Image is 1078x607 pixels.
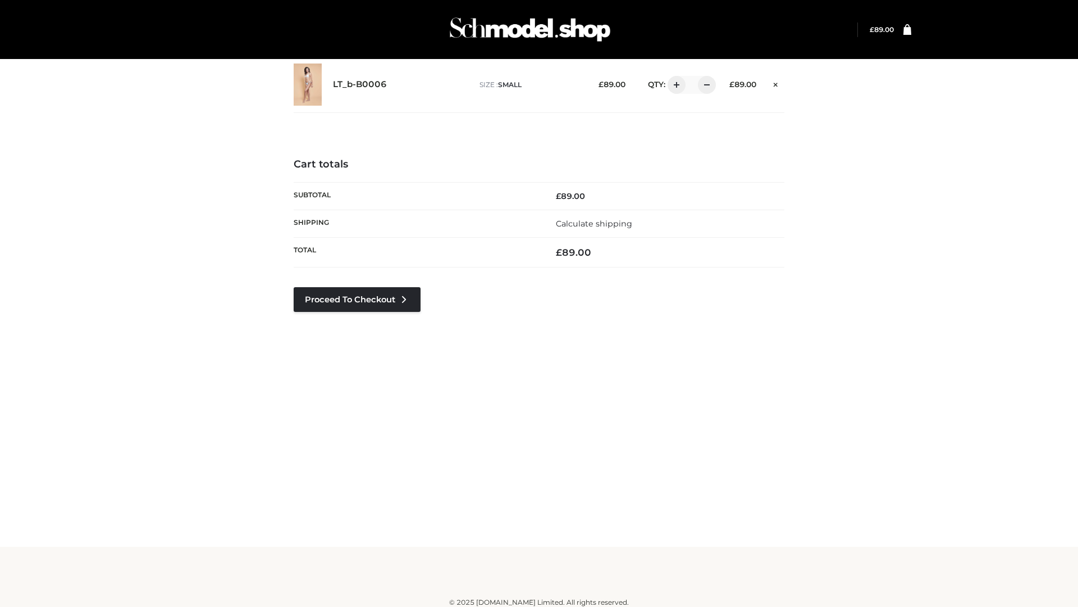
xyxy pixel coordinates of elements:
a: £89.00 [870,25,894,34]
span: £ [556,247,562,258]
a: Calculate shipping [556,219,632,229]
th: Shipping [294,210,539,237]
span: £ [556,191,561,201]
span: £ [599,80,604,89]
bdi: 89.00 [729,80,756,89]
a: LT_b-B0006 [333,79,387,90]
p: size : [479,80,581,90]
span: £ [729,80,734,89]
bdi: 89.00 [556,191,585,201]
bdi: 89.00 [556,247,591,258]
span: £ [870,25,874,34]
th: Subtotal [294,182,539,210]
span: SMALL [498,80,522,89]
div: QTY: [637,76,712,94]
img: Schmodel Admin 964 [446,7,614,52]
h4: Cart totals [294,158,784,171]
bdi: 89.00 [870,25,894,34]
th: Total [294,238,539,268]
a: Proceed to Checkout [294,287,421,312]
bdi: 89.00 [599,80,625,89]
a: Remove this item [768,76,784,90]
